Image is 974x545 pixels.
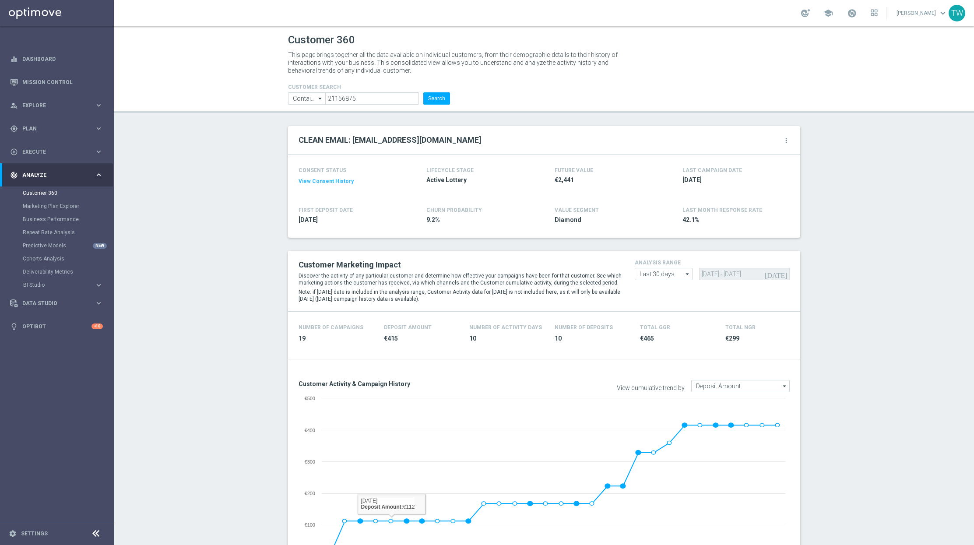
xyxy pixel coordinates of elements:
h4: LIFECYCLE STAGE [426,167,474,173]
div: Business Performance [23,213,113,226]
span: Execute [22,149,95,155]
a: Predictive Models [23,242,91,249]
i: gps_fixed [10,125,18,133]
span: 9.2% [426,216,529,224]
button: Search [423,92,450,105]
div: Explore [10,102,95,109]
input: analysis range [635,268,693,280]
i: keyboard_arrow_right [95,299,103,307]
div: Data Studio [10,299,95,307]
button: Data Studio keyboard_arrow_right [10,300,103,307]
input: Contains [288,92,326,105]
div: TW [949,5,965,21]
span: Plan [22,126,95,131]
i: arrow_drop_down [683,268,692,280]
h4: Number of Activity Days [469,324,542,331]
span: LAST MONTH RESPONSE RATE [682,207,762,213]
i: keyboard_arrow_right [95,281,103,289]
span: Data Studio [22,301,95,306]
button: BI Studio keyboard_arrow_right [23,281,103,288]
span: 2025-09-01 [682,176,785,184]
button: person_search Explore keyboard_arrow_right [10,102,103,109]
a: Customer 360 [23,190,91,197]
p: Note: if [DATE] date is included in the analysis range, Customer Activity data for [DATE] is not ... [299,288,622,302]
h4: Number of Deposits [555,324,613,331]
text: €500 [304,396,315,401]
span: BI Studio [23,282,86,288]
div: Cohorts Analysis [23,252,113,265]
h4: Total NGR [725,324,756,331]
span: €2,441 [555,176,657,184]
span: 10 [555,334,629,343]
div: Predictive Models [23,239,113,252]
a: [PERSON_NAME]keyboard_arrow_down [896,7,949,20]
h4: LAST CAMPAIGN DATE [682,167,742,173]
h4: Total GGR [640,324,670,331]
span: €299 [725,334,800,343]
a: Deliverability Metrics [23,268,91,275]
span: 10 [469,334,544,343]
h4: CONSENT STATUS [299,167,401,173]
div: Dashboard [10,47,103,70]
a: Cohorts Analysis [23,255,91,262]
div: BI Studio [23,282,95,288]
button: play_circle_outline Execute keyboard_arrow_right [10,148,103,155]
button: track_changes Analyze keyboard_arrow_right [10,172,103,179]
i: track_changes [10,171,18,179]
input: Enter CID, Email, name or phone [325,92,418,105]
a: Optibot [22,315,91,338]
span: 19 [299,334,373,343]
div: Plan [10,125,95,133]
h4: VALUE SEGMENT [555,207,599,213]
a: Marketing Plan Explorer [23,203,91,210]
h4: analysis range [635,260,790,266]
h4: Number of Campaigns [299,324,363,331]
span: €465 [640,334,715,343]
a: Dashboard [22,47,103,70]
h1: Customer 360 [288,34,800,46]
div: Optibot [10,315,103,338]
text: €100 [304,522,315,527]
i: keyboard_arrow_right [95,148,103,156]
p: This page brings together all the data available on individual customers, from their demographic ... [288,51,625,74]
div: +10 [91,323,103,329]
span: Analyze [22,172,95,178]
i: keyboard_arrow_right [95,124,103,133]
span: keyboard_arrow_down [938,8,948,18]
i: more_vert [783,137,790,144]
h3: Customer Activity & Campaign History [299,380,538,388]
div: Analyze [10,171,95,179]
h2: Customer Marketing Impact [299,260,622,270]
i: lightbulb [10,323,18,331]
button: View Consent History [299,178,354,185]
i: play_circle_outline [10,148,18,156]
i: person_search [10,102,18,109]
span: school [823,8,833,18]
h4: FUTURE VALUE [555,167,593,173]
button: equalizer Dashboard [10,56,103,63]
div: Deliverability Metrics [23,265,113,278]
span: Explore [22,103,95,108]
span: €415 [384,334,459,343]
div: gps_fixed Plan keyboard_arrow_right [10,125,103,132]
text: €400 [304,428,315,433]
span: 42.1% [682,216,785,224]
i: settings [9,530,17,538]
h4: CUSTOMER SEARCH [288,84,450,90]
a: Repeat Rate Analysis [23,229,91,236]
span: 2025-07-06 [299,216,401,224]
div: Execute [10,148,95,156]
div: lightbulb Optibot +10 [10,323,103,330]
button: Mission Control [10,79,103,86]
text: €300 [304,459,315,464]
i: keyboard_arrow_right [95,101,103,109]
i: equalizer [10,55,18,63]
i: keyboard_arrow_right [95,171,103,179]
h4: Deposit Amount [384,324,432,331]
